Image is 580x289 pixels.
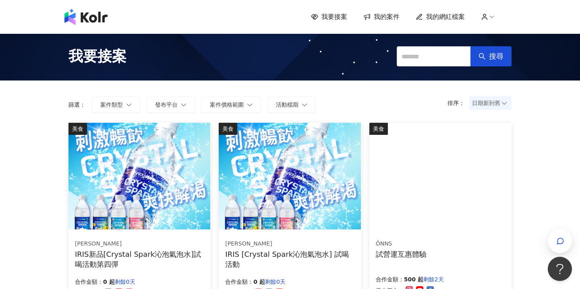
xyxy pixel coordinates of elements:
[423,275,444,284] p: 剩餘2天
[68,123,87,135] div: 美食
[363,12,400,21] a: 我的案件
[103,277,115,287] p: 0 起
[219,123,237,135] div: 美食
[155,101,178,108] span: 發布平台
[369,123,511,229] img: 試營運互惠體驗
[376,275,404,284] p: 合作金額：
[201,97,261,113] button: 案件價格範圍
[210,101,244,108] span: 案件價格範圍
[369,123,388,135] div: 美食
[100,101,123,108] span: 案件類型
[548,257,572,281] iframe: Help Scout Beacon - Open
[225,240,354,248] div: [PERSON_NAME]
[253,277,265,287] p: 0 起
[219,123,360,229] img: Crystal Spark 沁泡氣泡水
[68,101,85,108] p: 篩選：
[75,277,103,287] p: 合作金額：
[416,12,465,21] a: 我的網紅檔案
[225,277,253,287] p: 合作金額：
[472,97,509,109] span: 日期新到舊
[311,12,347,21] a: 我要接案
[267,97,316,113] button: 活動檔期
[376,240,427,248] div: ÔNNS
[478,53,486,60] span: search
[75,249,204,269] div: IRIS新品[Crystal Spark沁泡氣泡水]試喝活動第四彈
[447,100,469,106] p: 排序：
[376,249,427,259] div: 試營運互惠體驗
[321,12,347,21] span: 我要接案
[489,52,503,61] span: 搜尋
[115,277,135,287] p: 剩餘0天
[225,249,354,269] div: IRIS [Crystal Spark沁泡氣泡水] 試喝活動
[75,240,204,248] div: [PERSON_NAME]
[68,46,126,66] span: 我要接案
[276,101,298,108] span: 活動檔期
[374,12,400,21] span: 我的案件
[470,46,512,66] button: 搜尋
[265,277,286,287] p: 剩餘0天
[147,97,195,113] button: 發布平台
[426,12,465,21] span: 我的網紅檔案
[404,275,423,284] p: 500 起
[64,9,108,25] img: logo
[92,97,140,113] button: 案件類型
[68,123,210,229] img: Crystal Spark 沁泡氣泡水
